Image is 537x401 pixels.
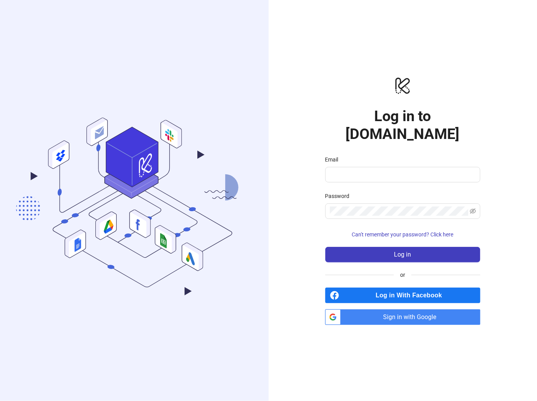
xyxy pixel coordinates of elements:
[394,251,411,258] span: Log in
[325,231,480,238] a: Can't remember your password? Click here
[470,208,476,214] span: eye-invisible
[342,288,480,303] span: Log in With Facebook
[330,170,474,179] input: Email
[325,228,480,241] button: Can't remember your password? Click here
[325,309,480,325] a: Sign in with Google
[325,192,355,200] label: Password
[325,107,480,143] h1: Log in to [DOMAIN_NAME]
[325,247,480,262] button: Log in
[325,155,344,164] label: Email
[352,231,454,238] span: Can't remember your password? Click here
[394,271,411,279] span: or
[330,207,468,216] input: Password
[344,309,480,325] span: Sign in with Google
[325,288,480,303] a: Log in With Facebook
